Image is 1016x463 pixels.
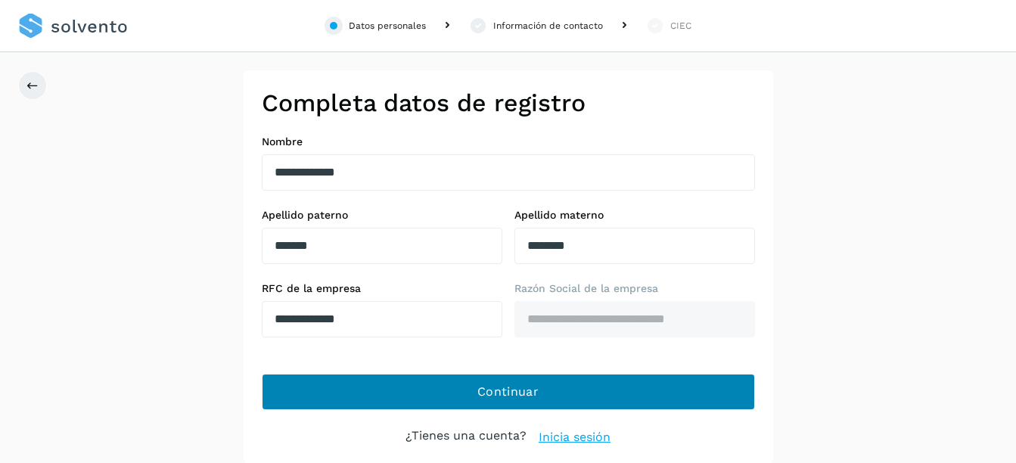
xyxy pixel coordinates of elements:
[349,19,426,33] div: Datos personales
[539,428,611,446] a: Inicia sesión
[262,135,755,148] label: Nombre
[262,282,502,295] label: RFC de la empresa
[477,384,539,400] span: Continuar
[262,209,502,222] label: Apellido paterno
[262,89,755,117] h2: Completa datos de registro
[493,19,603,33] div: Información de contacto
[514,282,755,295] label: Razón Social de la empresa
[405,428,527,446] p: ¿Tienes una cuenta?
[670,19,691,33] div: CIEC
[514,209,755,222] label: Apellido materno
[262,374,755,410] button: Continuar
